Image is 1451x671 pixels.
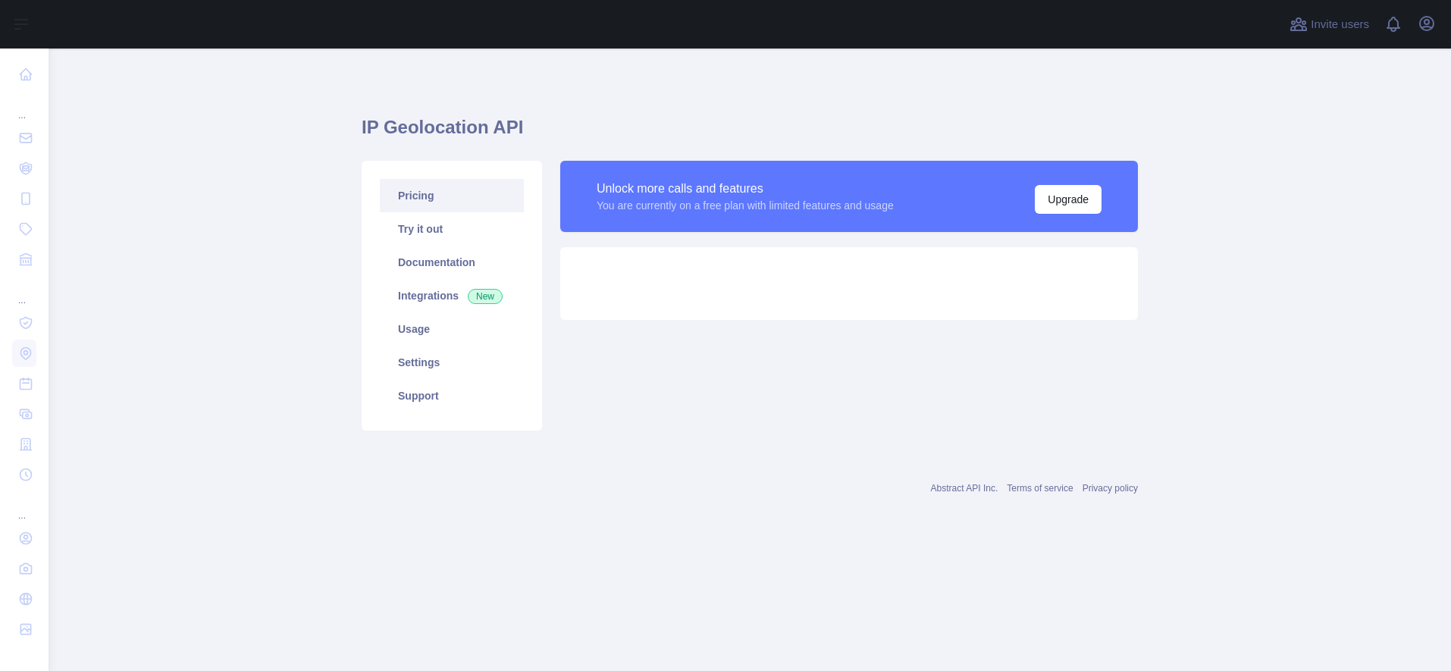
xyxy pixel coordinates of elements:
[12,276,36,306] div: ...
[1007,483,1073,494] a: Terms of service
[597,180,894,198] div: Unlock more calls and features
[1035,185,1102,214] button: Upgrade
[380,212,524,246] a: Try it out
[12,491,36,522] div: ...
[1083,483,1138,494] a: Privacy policy
[380,246,524,279] a: Documentation
[931,483,998,494] a: Abstract API Inc.
[12,91,36,121] div: ...
[597,198,894,213] div: You are currently on a free plan with limited features and usage
[362,115,1138,152] h1: IP Geolocation API
[380,312,524,346] a: Usage
[380,346,524,379] a: Settings
[380,279,524,312] a: Integrations New
[380,179,524,212] a: Pricing
[468,289,503,304] span: New
[380,379,524,412] a: Support
[1311,16,1369,33] span: Invite users
[1286,12,1372,36] button: Invite users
